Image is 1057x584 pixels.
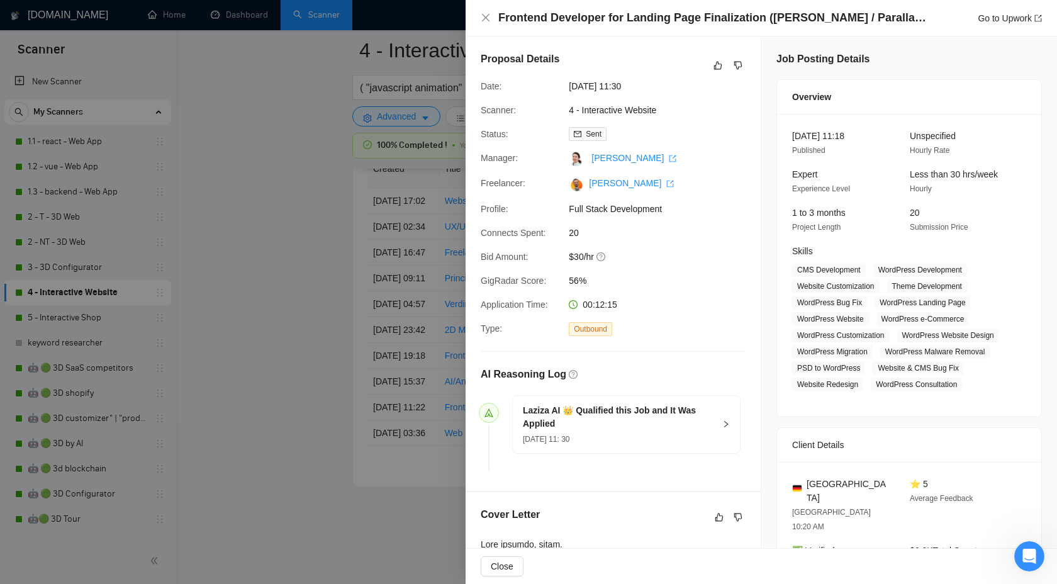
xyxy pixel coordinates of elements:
span: 00:12:15 [583,300,617,310]
span: close [481,13,491,23]
span: 20 [569,226,758,240]
span: like [715,512,724,522]
span: WordPress Website Design [897,328,999,342]
span: Website Customization [792,279,880,293]
span: Overview [792,90,831,104]
span: $6.2K Total Spent [910,546,977,556]
a: Go to Upworkexport [978,13,1042,23]
span: Manager: [481,153,518,163]
span: Project Length [792,223,841,232]
span: WordPress Landing Page [875,296,971,310]
span: Outbound [569,322,612,336]
span: [DATE] 11: 30 [523,435,569,444]
span: Status: [481,129,508,139]
span: Published [792,146,825,155]
button: like [710,58,725,73]
span: question-circle [596,252,607,262]
span: Unspecified [910,131,956,141]
span: right [722,420,730,428]
span: Close [491,559,513,573]
span: Skills [792,246,813,256]
span: Website & CMS Bug Fix [873,361,963,375]
span: Experience Level [792,184,850,193]
span: Theme Development [887,279,967,293]
span: ✅ Verified [792,546,835,556]
span: Profile: [481,204,508,214]
span: [DATE] 11:30 [569,79,758,93]
h5: Cover Letter [481,507,540,522]
span: WordPress Development [873,263,967,277]
span: 56% [569,274,758,288]
h5: Proposal Details [481,52,559,67]
span: Bid Amount: [481,252,528,262]
h5: Laziza AI 👑 Qualified this Job and It Was Applied [523,404,715,430]
span: Average Feedback [910,494,973,503]
span: clock-circle [569,300,578,309]
img: 🇩🇪 [793,484,802,493]
span: Expert [792,169,817,179]
span: Type: [481,323,502,334]
img: c1wBjjJnyc_icxeYQ0rlyri2JQvdkHlJk_uVMLQ-_aUSBzU_TggEdemaQ7R5FBI5JS [569,177,584,192]
span: mail [574,130,581,138]
span: Full Stack Development [569,202,758,216]
h5: Job Posting Details [776,52,870,67]
span: CMS Development [792,263,866,277]
span: Date: [481,81,501,91]
button: Close [481,13,491,23]
span: export [666,180,674,188]
iframe: Intercom live chat [1014,541,1044,571]
button: dislike [730,58,746,73]
button: dislike [730,510,746,525]
span: Less than 30 hrs/week [910,169,998,179]
span: WordPress e-Commerce [876,312,970,326]
span: WordPress Customization [792,328,890,342]
span: Scanner: [481,105,516,115]
span: WordPress Migration [792,345,873,359]
span: Website Redesign [792,378,863,391]
span: dislike [734,512,742,522]
button: Close [481,556,523,576]
h4: Frontend Developer for Landing Page Finalization ([PERSON_NAME] / Parallax Effects / Responsive F... [498,10,932,26]
span: 4 - Interactive Website [569,103,758,117]
span: Submission Price [910,223,968,232]
span: WordPress Bug Fix [792,296,867,310]
span: Application Time: [481,300,548,310]
span: $30/hr [569,250,758,264]
div: Client Details [792,428,1026,462]
span: Freelancer: [481,178,525,188]
span: GigRadar Score: [481,276,546,286]
span: like [713,60,722,70]
button: like [712,510,727,525]
span: Connects Spent: [481,228,546,238]
span: send [484,408,493,417]
span: 1 to 3 months [792,208,846,218]
span: [GEOGRAPHIC_DATA] [807,477,890,505]
span: WordPress Website [792,312,869,326]
span: [GEOGRAPHIC_DATA] 10:20 AM [792,508,871,531]
span: WordPress Malware Removal [880,345,990,359]
span: Sent [586,130,601,138]
a: [PERSON_NAME] export [589,178,674,188]
span: export [1034,14,1042,22]
h5: AI Reasoning Log [481,367,566,382]
a: [PERSON_NAME] export [591,153,676,163]
span: 20 [910,208,920,218]
span: [DATE] 11:18 [792,131,844,141]
span: ⭐ 5 [910,479,928,489]
span: Hourly [910,184,932,193]
span: question-circle [569,370,578,379]
span: Hourly Rate [910,146,949,155]
span: export [669,155,676,162]
span: PSD to WordPress [792,361,865,375]
span: WordPress Consultation [871,378,962,391]
span: dislike [734,60,742,70]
